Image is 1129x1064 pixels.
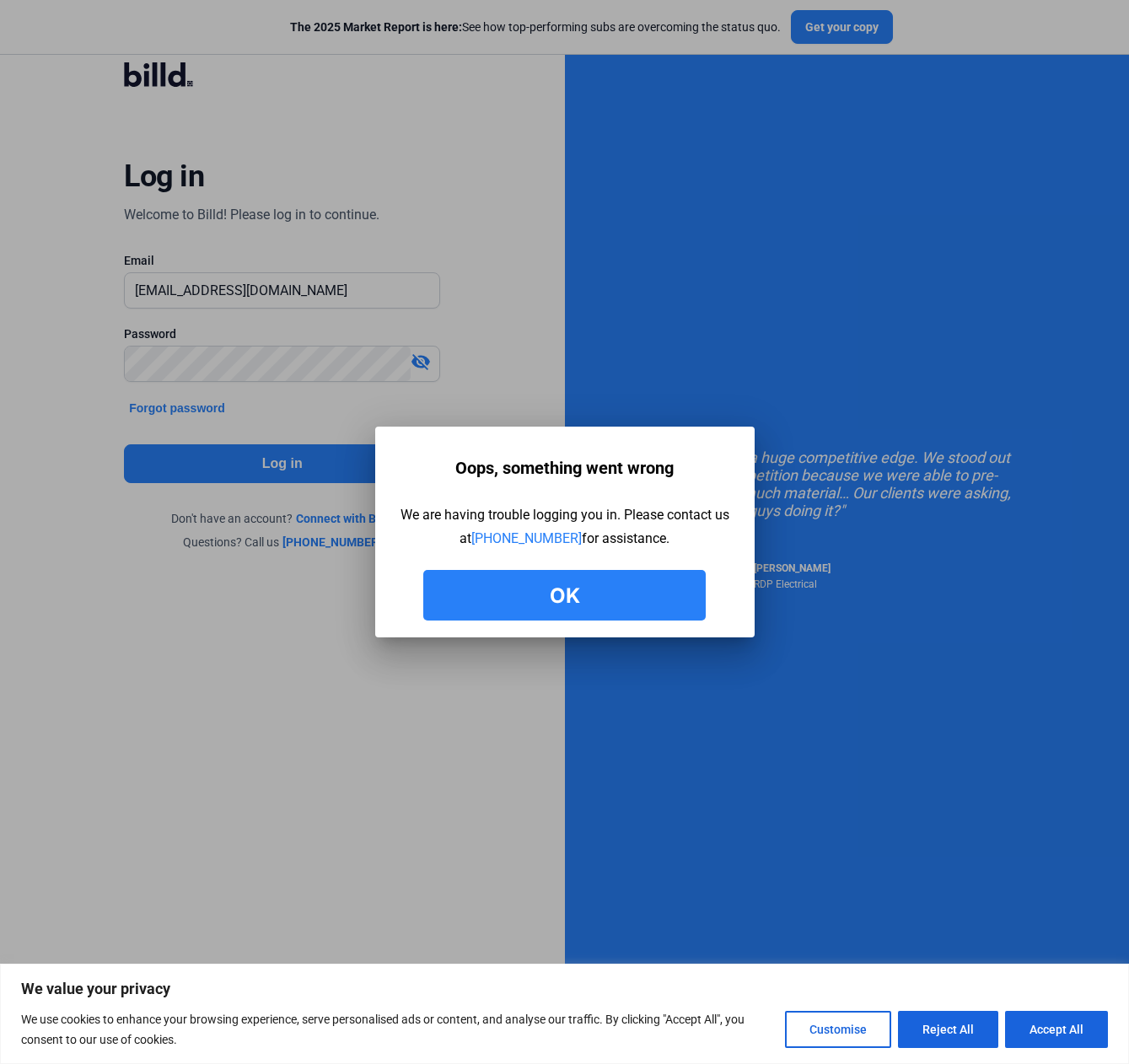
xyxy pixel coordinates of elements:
button: Reject All [898,1011,998,1048]
button: Customise [785,1011,891,1048]
button: Ok [423,570,706,621]
p: We use cookies to enhance your browsing experience, serve personalised ads or content, and analys... [21,1009,772,1050]
a: [PHONE_NUMBER] [471,530,582,546]
div: We are having trouble logging you in. Please contact us at for assistance. [401,503,729,551]
p: We value your privacy [21,979,1108,999]
div: Oops, something went wrong [455,452,674,484]
button: Accept All [1005,1011,1108,1048]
